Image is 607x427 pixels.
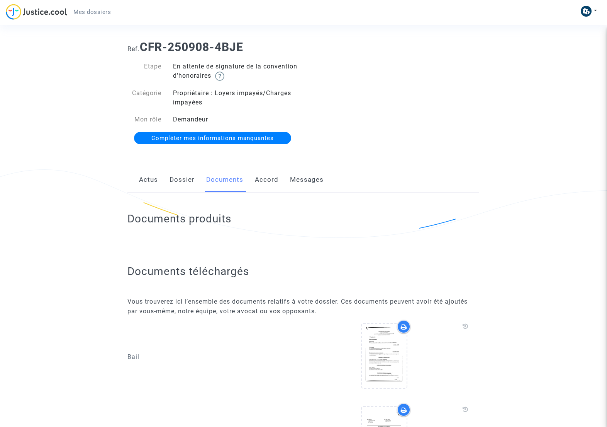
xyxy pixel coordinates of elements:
span: Mes dossiers [73,9,111,15]
img: help.svg [215,72,224,81]
span: Ref. [127,45,140,53]
span: Compléter mes informations manquantes [151,135,274,142]
img: jc-logo.svg [6,4,67,20]
div: Catégorie [122,89,167,107]
a: Messages [290,167,324,193]
a: Actus [139,167,158,193]
a: Dossier [170,167,195,193]
img: ACg8ocLcLBNET4YOX174kq-49zVKr-1-9ik8tzdyRBPV1ShTFAQRizlF=s96-c [581,6,592,17]
span: Vous trouverez ici l’ensemble des documents relatifs à votre dossier. Ces documents peuvent avoir... [127,298,468,315]
h2: Documents produits [127,212,479,225]
a: Documents [206,167,243,193]
a: Accord [255,167,278,193]
div: En attente de signature de la convention d’honoraires [167,62,303,81]
div: Demandeur [167,115,303,124]
a: Mes dossiers [67,6,117,18]
div: Propriétaire : Loyers impayés/Charges impayées [167,89,303,107]
div: Mon rôle [122,115,167,124]
div: Etape [122,62,167,81]
h2: Documents téléchargés [127,265,479,278]
b: CFR-250908-4BJE [140,40,243,54]
p: Bail [127,352,298,362]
